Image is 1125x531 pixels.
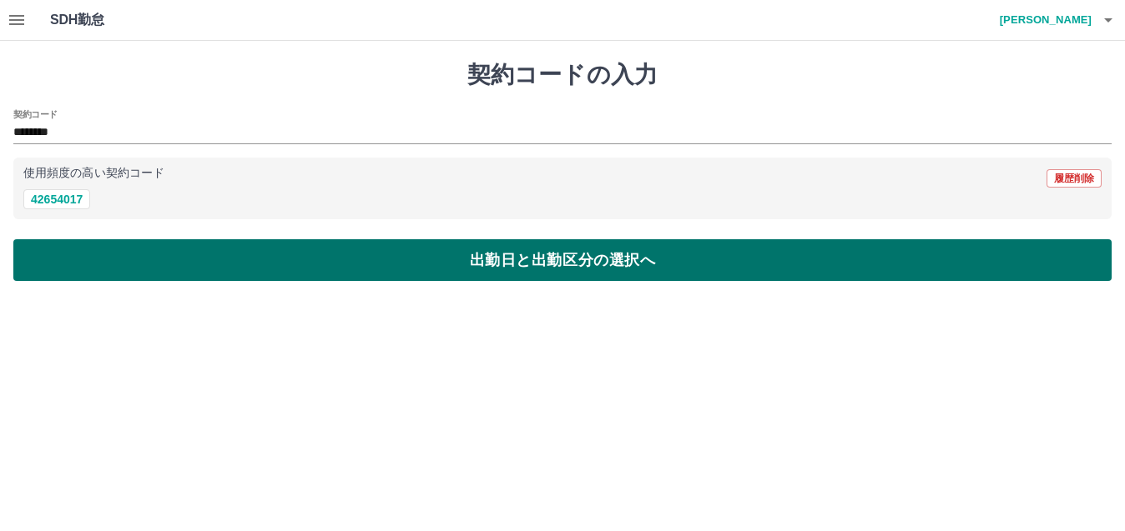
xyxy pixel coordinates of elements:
[1047,169,1102,188] button: 履歴削除
[13,61,1112,89] h1: 契約コードの入力
[13,239,1112,281] button: 出勤日と出勤区分の選択へ
[13,108,58,121] h2: 契約コード
[23,189,90,209] button: 42654017
[23,168,164,179] p: 使用頻度の高い契約コード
